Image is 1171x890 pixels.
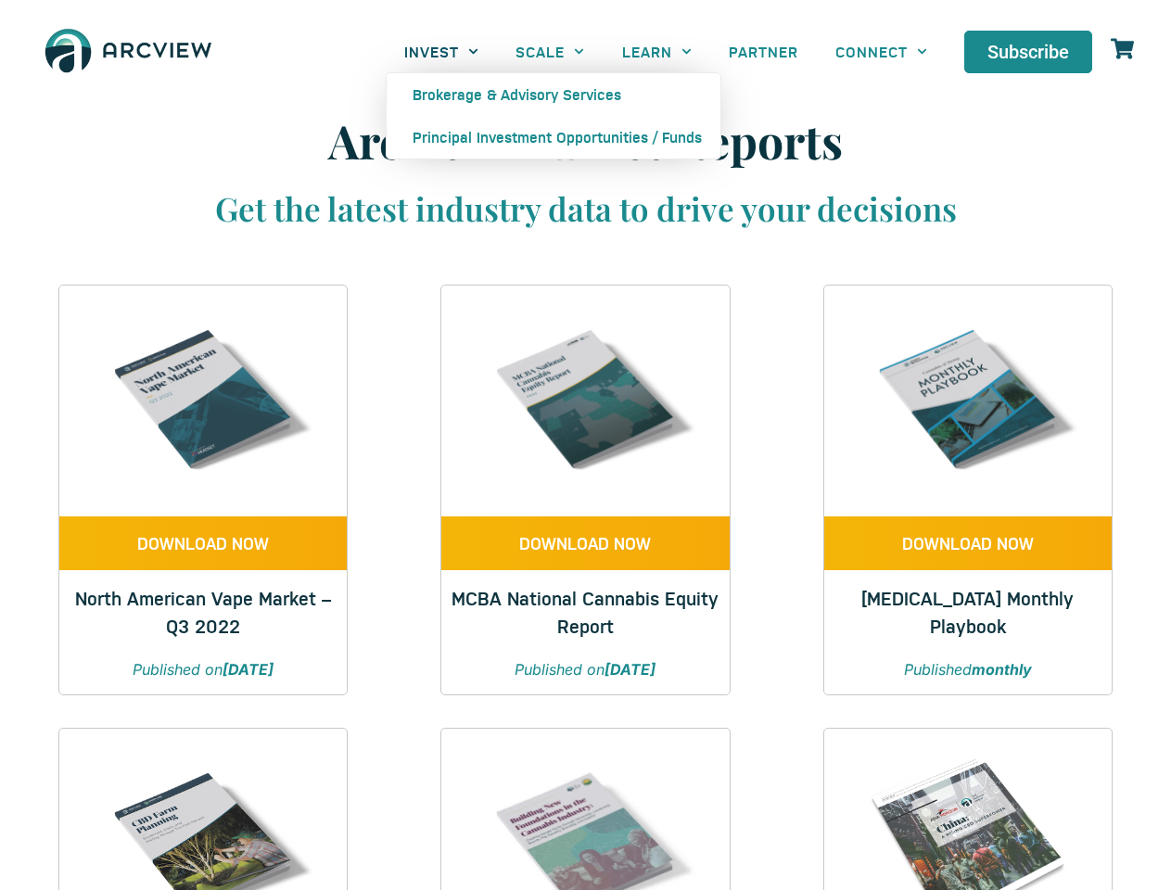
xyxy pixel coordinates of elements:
a: DOWNLOAD NOW [59,516,347,570]
img: Cannabis & Hemp Monthly Playbook [853,286,1083,515]
a: PARTNER [710,31,817,72]
a: LEARN [604,31,710,72]
nav: Menu [386,31,946,72]
a: Brokerage & Advisory Services [387,73,720,116]
strong: [DATE] [223,660,274,679]
h1: Arcview Market Reports [85,113,1087,169]
h3: Get the latest industry data to drive your decisions [85,187,1087,230]
a: DOWNLOAD NOW [441,516,729,570]
span: Subscribe [987,43,1069,61]
p: Published on [78,658,328,680]
a: Principal Investment Opportunities / Funds [387,116,720,159]
a: CONNECT [817,31,946,72]
img: The Arcview Group [37,19,220,85]
a: INVEST [386,31,497,72]
strong: monthly [972,660,1032,679]
span: DOWNLOAD NOW [902,535,1034,552]
a: Subscribe [964,31,1092,73]
a: [MEDICAL_DATA] Monthly Playbook [861,585,1074,638]
p: Published on [460,658,710,680]
img: Q3 2022 VAPE REPORT [88,286,318,515]
strong: [DATE] [605,660,656,679]
ul: INVEST [386,72,721,159]
a: North American Vape Market – Q3 2022 [75,585,331,638]
a: MCBA National Cannabis Equity Report [452,585,719,638]
a: DOWNLOAD NOW [824,516,1112,570]
a: SCALE [497,31,603,72]
p: Published [843,658,1093,680]
span: DOWNLOAD NOW [519,535,651,552]
span: DOWNLOAD NOW [137,535,269,552]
